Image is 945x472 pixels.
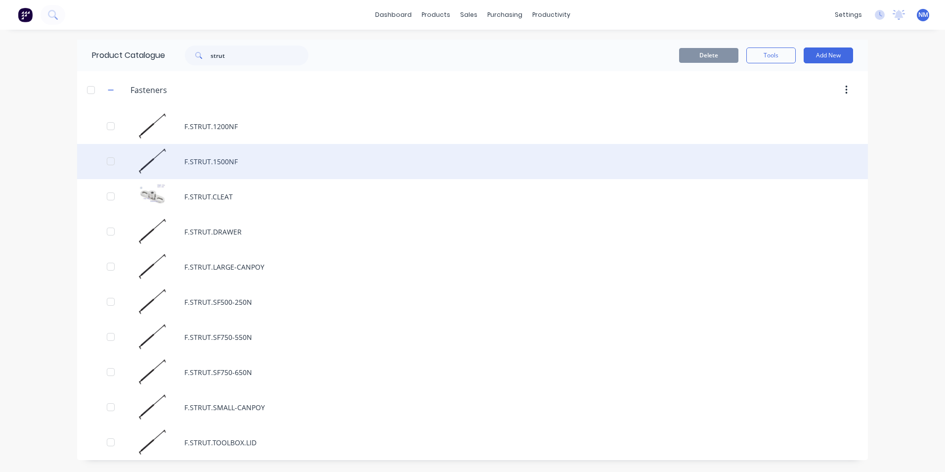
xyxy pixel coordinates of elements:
[77,144,868,179] div: F.STRUT.1500NFF.STRUT.1500NF
[77,109,868,144] div: F.STRUT.1200NFF.STRUT.1200NF
[918,10,928,19] span: NM
[77,390,868,425] div: F.STRUT.SMALL-CANPOYF.STRUT.SMALL-CANPOY
[746,47,796,63] button: Tools
[679,48,738,63] button: Delete
[77,355,868,390] div: F.STRUT.SF750-650NF.STRUT.SF750-650N
[77,214,868,249] div: F.STRUT.DRAWERF.STRUT.DRAWER
[130,84,248,96] input: Enter category name
[804,47,853,63] button: Add New
[370,7,417,22] a: dashboard
[417,7,455,22] div: products
[77,284,868,320] div: F.STRUT.SF500-250NF.STRUT.SF500-250N
[482,7,527,22] div: purchasing
[77,320,868,355] div: F.STRUT.SF750-550NF.STRUT.SF750-550N
[77,425,868,460] div: F.STRUT.TOOLBOX.LIDF.STRUT.TOOLBOX.LID
[77,40,165,71] div: Product Catalogue
[77,249,868,284] div: F.STRUT.LARGE-CANPOYF.STRUT.LARGE-CANPOY
[830,7,867,22] div: settings
[211,46,308,65] input: Search...
[455,7,482,22] div: sales
[77,179,868,214] div: F.STRUT.CLEATF.STRUT.CLEAT
[18,7,33,22] img: Factory
[527,7,575,22] div: productivity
